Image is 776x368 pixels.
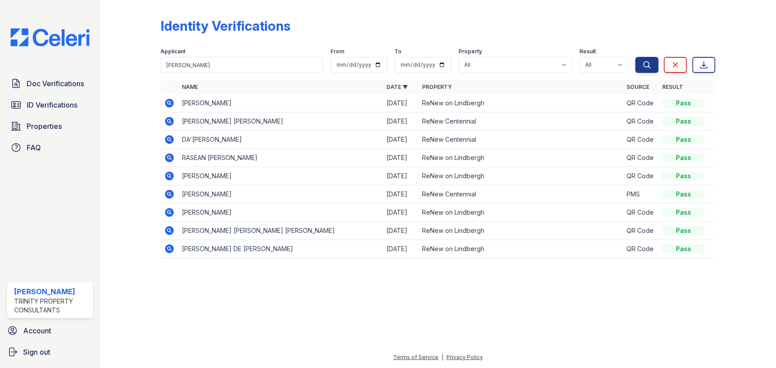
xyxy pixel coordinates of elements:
label: To [394,48,402,55]
td: [DATE] [383,222,418,240]
td: [DATE] [383,131,418,149]
label: Property [458,48,482,55]
td: ReNew Centennial [418,131,623,149]
td: QR Code [623,167,659,185]
a: Account [4,322,96,340]
div: Identity Verifications [161,18,290,34]
a: Doc Verifications [7,75,93,92]
td: QR Code [623,222,659,240]
div: Pass [662,135,705,144]
td: PMS [623,185,659,204]
div: Pass [662,153,705,162]
td: QR Code [623,94,659,112]
a: Source [627,84,649,90]
div: Trinity Property Consultants [14,297,89,315]
td: ReNew on Lindbergh [418,204,623,222]
td: ReNew on Lindbergh [418,240,623,258]
td: DA'[PERSON_NAME] [178,131,383,149]
span: Properties [27,121,62,132]
span: Sign out [23,347,50,357]
a: Result [662,84,683,90]
td: [DATE] [383,167,418,185]
td: RASEAN [PERSON_NAME] [178,149,383,167]
td: [PERSON_NAME] [178,204,383,222]
input: Search by name or phone number [161,57,323,73]
td: [DATE] [383,112,418,131]
td: [PERSON_NAME] DE [PERSON_NAME] [178,240,383,258]
span: ID Verifications [27,100,77,110]
td: QR Code [623,240,659,258]
td: [DATE] [383,204,418,222]
div: | [442,354,443,360]
a: Name [182,84,198,90]
a: Property [422,84,452,90]
span: Doc Verifications [27,78,84,89]
td: [DATE] [383,94,418,112]
td: [PERSON_NAME] [PERSON_NAME] [178,112,383,131]
a: Terms of Service [393,354,438,360]
div: Pass [662,99,705,108]
td: QR Code [623,149,659,167]
td: [PERSON_NAME] [178,185,383,204]
td: ReNew on Lindbergh [418,94,623,112]
td: [PERSON_NAME] [178,94,383,112]
a: FAQ [7,139,93,156]
div: [PERSON_NAME] [14,286,89,297]
a: Sign out [4,343,96,361]
td: QR Code [623,131,659,149]
div: Pass [662,172,705,180]
div: Pass [662,117,705,126]
td: [PERSON_NAME] [178,167,383,185]
td: ReNew on Lindbergh [418,149,623,167]
a: Privacy Policy [446,354,483,360]
td: QR Code [623,204,659,222]
a: Properties [7,117,93,135]
a: Date ▼ [386,84,408,90]
td: ReNew on Lindbergh [418,222,623,240]
a: ID Verifications [7,96,93,114]
div: Pass [662,208,705,217]
td: QR Code [623,112,659,131]
td: [DATE] [383,240,418,258]
label: Result [579,48,596,55]
td: [DATE] [383,149,418,167]
div: Pass [662,226,705,235]
div: Pass [662,244,705,253]
label: From [330,48,344,55]
td: [DATE] [383,185,418,204]
td: ReNew Centennial [418,185,623,204]
td: ReNew on Lindbergh [418,167,623,185]
div: Pass [662,190,705,199]
span: Account [23,325,51,336]
td: ReNew Centennial [418,112,623,131]
img: CE_Logo_Blue-a8612792a0a2168367f1c8372b55b34899dd931a85d93a1a3d3e32e68fde9ad4.png [4,28,96,46]
label: Applicant [161,48,185,55]
span: FAQ [27,142,41,153]
td: [PERSON_NAME] [PERSON_NAME] [PERSON_NAME] [178,222,383,240]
